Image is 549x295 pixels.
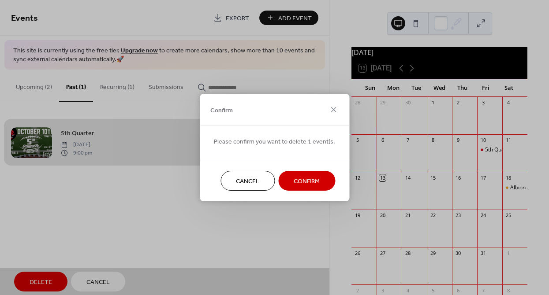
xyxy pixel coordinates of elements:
[294,177,320,186] span: Confirm
[210,106,233,115] span: Confirm
[278,171,335,191] button: Confirm
[214,137,335,147] span: Please confirm you want to delete 1 event(s.
[236,177,259,186] span: Cancel
[220,171,275,191] button: Cancel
